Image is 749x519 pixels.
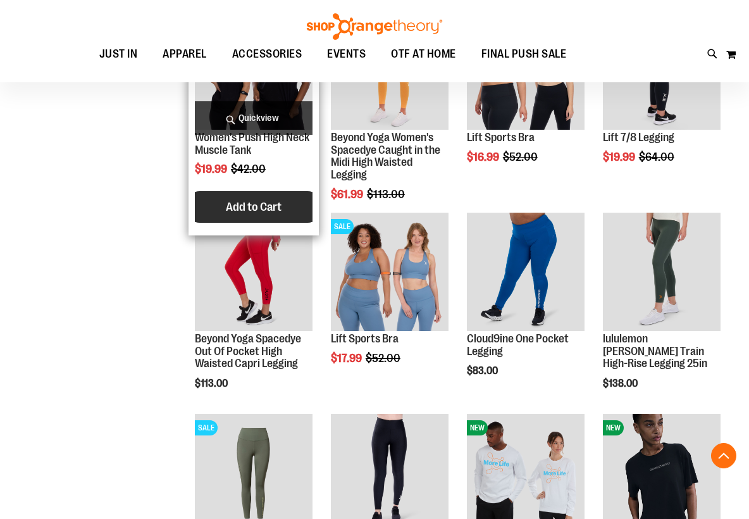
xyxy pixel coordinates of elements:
span: $64.00 [639,151,676,163]
span: SALE [331,219,354,234]
span: $16.99 [467,151,501,163]
a: FINAL PUSH SALE [469,40,579,69]
img: Main view of 2024 October lululemon Wunder Train High-Rise [603,213,721,330]
a: OTF AT HOME [378,40,469,69]
span: JUST IN [99,40,138,68]
a: Women's Push High Neck Muscle Tank [195,131,309,156]
span: Add to Cart [226,200,282,214]
span: $19.99 [603,151,637,163]
div: product [461,5,591,195]
span: $52.00 [366,352,402,365]
div: product [325,5,455,233]
span: $83.00 [467,365,500,377]
img: Product image for Beyond Yoga Spacedye Out Of Pocket High Waisted Capri Legging [195,213,313,330]
span: $113.00 [195,378,230,389]
a: Lift 7/8 Legging [603,131,674,144]
a: Lift Sports Bra [467,131,535,144]
a: Cloud9ine One Pocket Legging [467,332,569,358]
div: product [597,206,727,422]
a: EVENTS [314,40,378,69]
span: SALE [195,420,218,435]
a: JUST IN [87,40,151,69]
div: product [189,5,319,235]
span: OTF AT HOME [391,40,456,68]
span: EVENTS [327,40,366,68]
span: $42.00 [231,163,268,175]
div: product [325,206,455,396]
div: product [189,206,319,422]
img: Cloud9ine One Pocket Legging [467,213,585,330]
div: product [461,206,591,409]
a: Product image for Beyond Yoga Spacedye Out Of Pocket High Waisted Capri Legging [195,213,313,332]
span: $113.00 [367,188,407,201]
a: Beyond Yoga Women's Spacedye Caught in the Midi High Waisted Legging [331,131,440,181]
a: Cloud9ine One Pocket Legging [467,213,585,332]
div: product [597,5,727,195]
span: $17.99 [331,352,364,365]
img: Main of 2024 Covention Lift Sports Bra [331,213,449,330]
span: FINAL PUSH SALE [481,40,567,68]
a: lululemon [PERSON_NAME] Train High-Rise Legging 25in [603,332,707,370]
span: $138.00 [603,378,640,389]
button: Add to Cart [184,191,323,223]
a: Main of 2024 Covention Lift Sports BraSALE [331,213,449,332]
span: $19.99 [195,163,229,175]
a: Beyond Yoga Spacedye Out Of Pocket High Waisted Capri Legging [195,332,301,370]
span: NEW [603,420,624,435]
span: $61.99 [331,188,365,201]
a: APPAREL [150,40,220,69]
img: Shop Orangetheory [305,13,444,40]
span: $52.00 [503,151,540,163]
span: APPAREL [163,40,207,68]
a: Quickview [195,101,313,135]
a: ACCESSORIES [220,40,315,69]
span: ACCESSORIES [232,40,302,68]
a: Lift Sports Bra [331,332,399,345]
button: Back To Top [711,443,736,468]
a: Main view of 2024 October lululemon Wunder Train High-Rise [603,213,721,332]
span: NEW [467,420,488,435]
